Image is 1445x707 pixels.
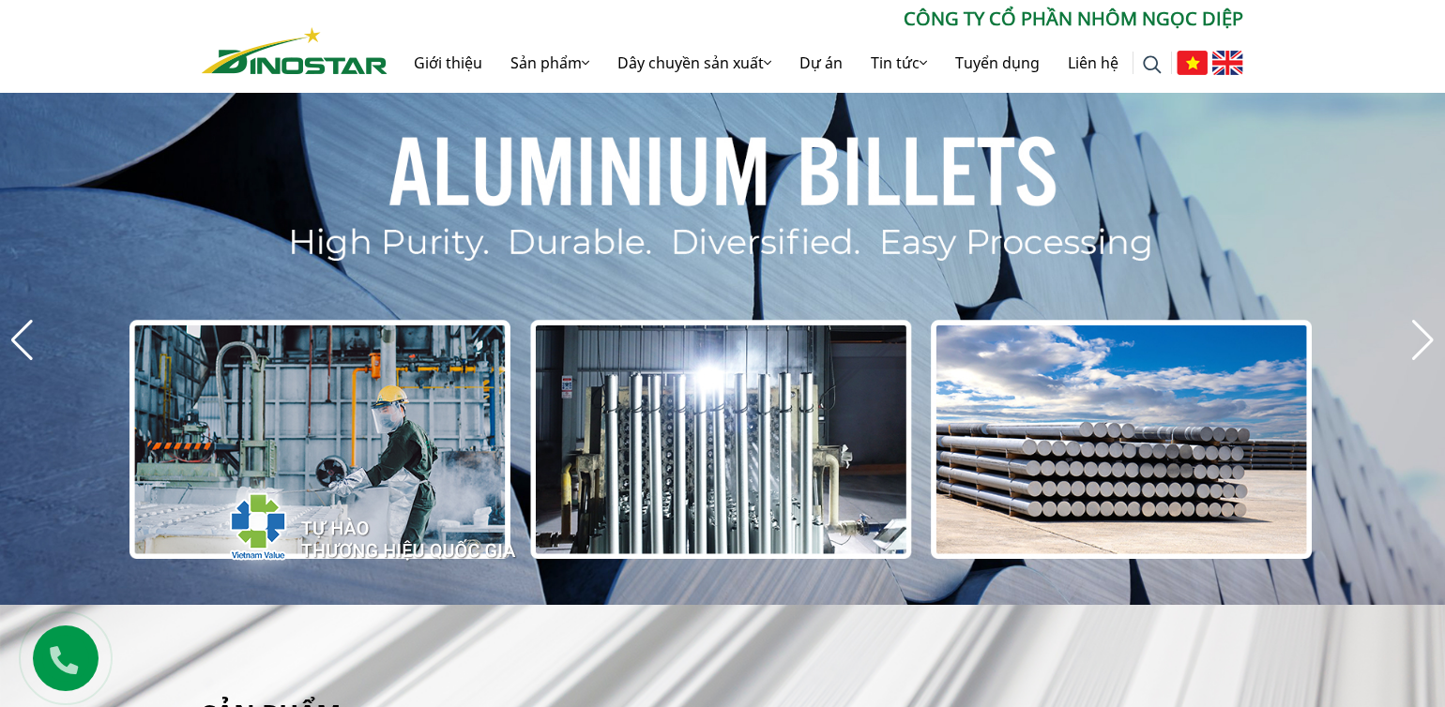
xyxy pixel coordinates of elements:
div: Next slide [1410,320,1436,361]
a: Tuyển dụng [941,33,1054,93]
img: thqg [174,459,519,586]
a: Nhôm Dinostar [202,23,388,73]
a: Liên hệ [1054,33,1133,93]
a: Sản phẩm [496,33,603,93]
a: Giới thiệu [400,33,496,93]
img: Tiếng Việt [1177,51,1208,75]
p: CÔNG TY CỔ PHẦN NHÔM NGỌC DIỆP [388,5,1243,33]
img: English [1212,51,1243,75]
img: Nhôm Dinostar [202,27,388,74]
div: Previous slide [9,320,35,361]
a: Dây chuyền sản xuất [603,33,785,93]
img: search [1143,55,1162,74]
a: Tin tức [857,33,941,93]
a: Dự án [785,33,857,93]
